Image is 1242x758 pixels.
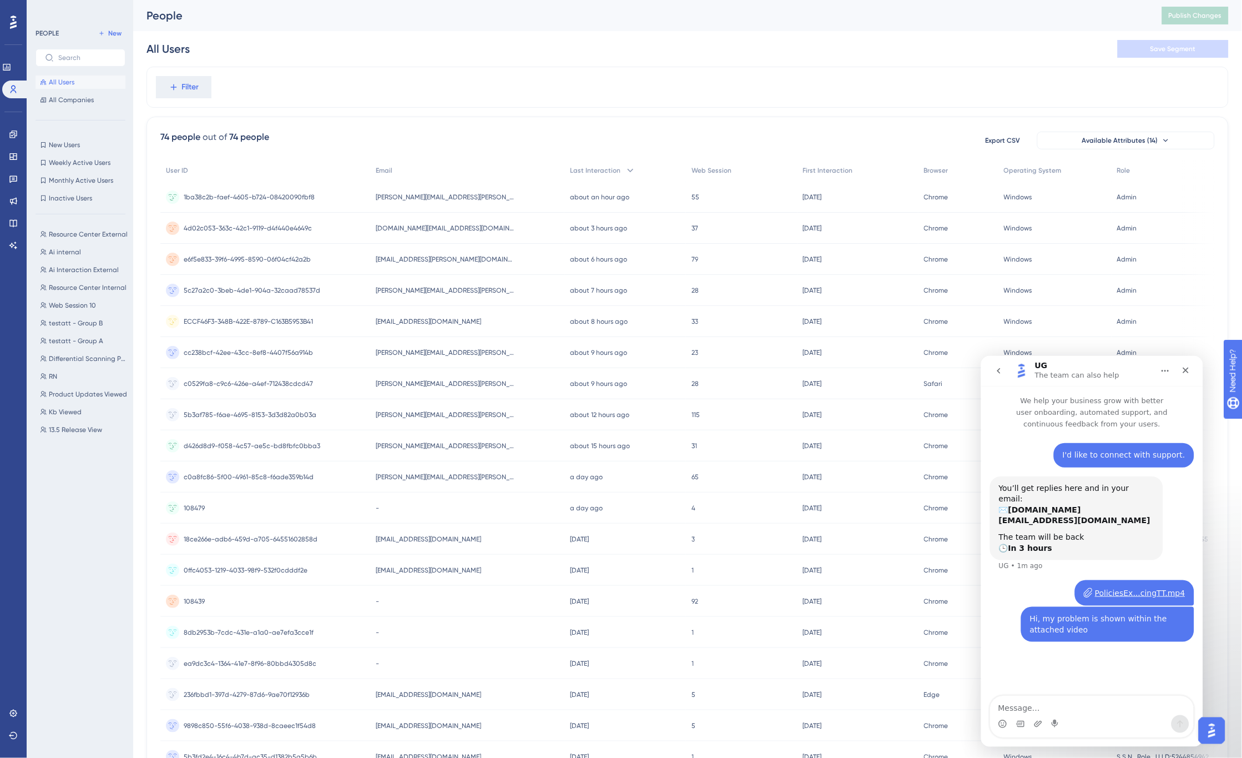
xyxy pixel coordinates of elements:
[1037,132,1215,149] button: Available Attributes (14)
[570,380,627,388] time: about 9 hours ago
[924,566,948,575] span: Chrome
[570,411,629,419] time: about 12 hours ago
[184,193,315,202] span: 1ba38c2b-faef-4605-b724-08420090fbf8
[184,410,316,419] span: 5b3af785-f6ae-4695-8153-3d3d82a0b03a
[1150,44,1196,53] span: Save Segment
[166,166,188,175] span: User ID
[691,597,698,606] span: 92
[36,245,132,259] button: Ai internal
[184,535,317,544] span: 18ce266e-adb6-459d-a705-64551602858d
[570,255,627,263] time: about 6 hours ago
[803,629,822,636] time: [DATE]
[924,504,948,513] span: Chrome
[376,535,481,544] span: [EMAIL_ADDRESS][DOMAIN_NAME]
[49,96,94,104] span: All Companies
[924,317,948,326] span: Chrome
[691,566,694,575] span: 1
[924,690,940,699] span: Edge
[691,348,698,357] span: 23
[376,504,379,513] span: -
[924,473,948,481] span: Chrome
[803,380,822,388] time: [DATE]
[49,337,103,345] span: testatt - Group A
[376,597,379,606] span: -
[803,349,822,357] time: [DATE]
[924,721,948,730] span: Chrome
[184,566,307,575] span: 0ffc4053-1219-4033-98f9-532f0cdddf2e
[1082,136,1158,145] span: Available Attributes (14)
[36,76,125,89] button: All Users
[570,566,589,574] time: [DATE]
[376,721,481,730] span: [EMAIL_ADDRESS][DOMAIN_NAME]
[570,598,589,605] time: [DATE]
[1004,348,1032,357] span: Windows
[376,224,514,233] span: [DOMAIN_NAME][EMAIL_ADDRESS][DOMAIN_NAME]
[36,156,125,169] button: Weekly Active Users
[1195,714,1229,747] iframe: UserGuiding AI Assistant Launcher
[691,659,694,668] span: 1
[803,318,822,325] time: [DATE]
[49,230,128,239] span: Resource Center External
[570,287,627,294] time: about 7 hours ago
[49,140,80,149] span: New Users
[376,441,514,450] span: [PERSON_NAME][EMAIL_ADDRESS][PERSON_NAME][DOMAIN_NAME]
[570,166,620,175] span: Last Interaction
[184,317,313,326] span: ECCF46F3-348B-422E-8789-C163B5953B41
[36,93,125,107] button: All Companies
[49,390,127,399] span: Product Updates Viewed
[1004,224,1032,233] span: Windows
[570,224,627,232] time: about 3 hours ago
[803,166,853,175] span: First Interaction
[376,286,514,295] span: [PERSON_NAME][EMAIL_ADDRESS][PERSON_NAME][DOMAIN_NAME]
[184,441,320,450] span: d426d8d9-f058-4c57-ae5c-bd8fbfc0bba3
[570,660,589,667] time: [DATE]
[924,348,948,357] span: Chrome
[924,193,948,202] span: Chrome
[36,299,132,312] button: Web Session 10
[184,348,313,357] span: cc238bcf-42ee-43cc-8ef8-4407f56a914b
[986,136,1021,145] span: Export CSV
[924,659,948,668] span: Chrome
[570,349,627,357] time: about 9 hours ago
[376,473,514,481] span: [PERSON_NAME][EMAIL_ADDRESS][PERSON_NAME][DOMAIN_NAME]
[49,158,110,167] span: Weekly Active Users
[184,628,314,637] span: 8db2953b-7cdc-431e-a1a0-ae7efa3cce1f
[691,473,699,481] span: 65
[49,408,82,416] span: Kb Viewed
[160,130,200,144] div: 74 people
[924,255,948,264] span: Chrome
[49,319,103,328] span: testatt - Group B
[36,388,132,401] button: Product Updates Viewed
[803,411,822,419] time: [DATE]
[570,318,628,325] time: about 8 hours ago
[49,265,119,274] span: Ai Interaction External
[803,691,822,699] time: [DATE]
[49,283,127,292] span: Resource Center Internal
[36,405,132,419] button: Kb Viewed
[924,286,948,295] span: Chrome
[36,174,125,187] button: Monthly Active Users
[147,8,1134,23] div: People
[1004,166,1062,175] span: Operating System
[184,597,205,606] span: 108439
[36,192,125,205] button: Inactive Users
[184,379,313,388] span: c0529fa8-c9c6-426e-a4ef-712438cdcd47
[376,255,514,264] span: [EMAIL_ADDRESS][PERSON_NAME][DOMAIN_NAME]
[924,535,948,544] span: Chrome
[803,224,822,232] time: [DATE]
[1117,286,1137,295] span: Admin
[108,29,122,38] span: New
[36,263,132,277] button: Ai Interaction External
[691,166,731,175] span: Web Session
